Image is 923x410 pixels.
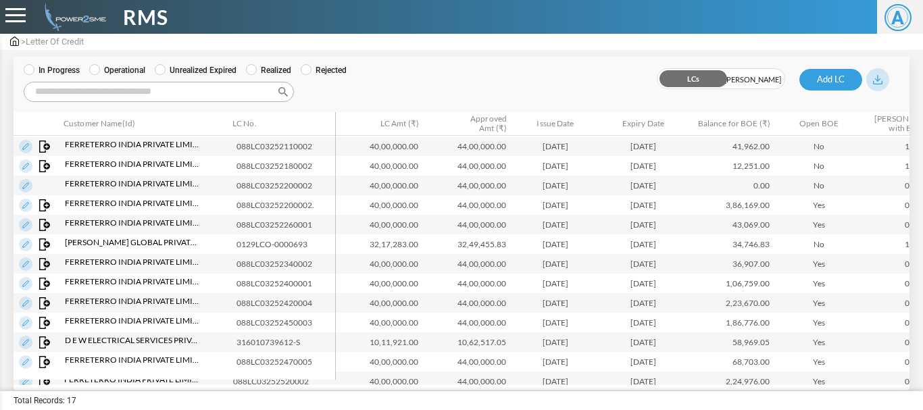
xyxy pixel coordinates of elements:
[512,332,599,352] td: [DATE]
[512,176,599,195] td: [DATE]
[231,234,341,254] td: 0129LCO-0000693
[657,69,721,90] span: LCs
[231,274,341,293] td: 088LC03252400001
[65,276,200,288] span: Ferreterro India Private Limited (ACC0005516)
[59,112,228,136] th: Customer Name(Id): activate to sort column ascending
[336,176,424,195] td: 40,00,000.00
[512,112,599,136] th: Issue Date: activate to sort column ascending
[721,69,784,90] span: [PERSON_NAME]
[39,160,51,172] img: Map Invoice
[26,36,84,47] span: Letter Of Credit
[599,352,687,371] td: [DATE]
[687,112,775,136] th: Balance for BOE (₹): activate to sort column ascending
[65,256,200,268] span: Ferreterro India Private Limited (ACC0005516)
[39,297,51,309] img: Map Invoice
[775,156,863,176] td: No
[64,374,199,386] span: Ferreterro India Private Limited (ACC0005516)
[65,334,200,347] span: D E W Electrical Services Private Limited (ACC8650622)
[687,254,775,274] td: 36,907.00
[599,274,687,293] td: [DATE]
[24,64,80,76] label: In Progress
[19,238,32,251] img: Edit LC
[424,352,512,371] td: 44,00,000.00
[336,156,424,176] td: 40,00,000.00
[10,36,19,46] img: admin
[65,178,200,190] span: Ferreterro India Private Limited (ACC0005516)
[424,254,512,274] td: 44,00,000.00
[19,179,32,193] img: Edit LC
[336,254,424,274] td: 40,00,000.00
[336,352,424,371] td: 40,00,000.00
[512,352,599,371] td: [DATE]
[231,136,341,156] td: 088LC03252110002
[687,274,775,293] td: 1,06,759.00
[687,176,775,195] td: 0.00
[19,355,32,369] img: Edit LC
[687,293,775,313] td: 2,23,670.00
[687,195,775,215] td: 3,86,169.00
[512,195,599,215] td: [DATE]
[599,371,687,391] td: [DATE]
[39,356,51,368] img: Map Invoice
[873,75,882,84] img: download_blue.svg
[424,274,512,293] td: 44,00,000.00
[336,371,424,391] td: 40,00,000.00
[301,64,347,76] label: Rejected
[19,277,32,290] img: Edit LC
[687,215,775,234] td: 43,069.00
[775,332,863,352] td: Yes
[512,136,599,156] td: [DATE]
[231,254,341,274] td: 088LC03252340002
[687,313,775,332] td: 1,86,776.00
[775,352,863,371] td: Yes
[424,313,512,332] td: 44,00,000.00
[599,136,687,156] td: [DATE]
[775,136,863,156] td: No
[39,278,51,290] img: Map Invoice
[65,138,200,151] span: Ferreterro India Private Limited (ACC0005516)
[687,352,775,371] td: 68,703.00
[231,215,341,234] td: 088LC03252260001
[512,313,599,332] td: [DATE]
[599,215,687,234] td: [DATE]
[775,215,863,234] td: Yes
[775,112,863,136] th: Open BOE: activate to sort column ascending
[19,336,32,349] img: Edit LC
[775,234,863,254] td: No
[424,136,512,156] td: 44,00,000.00
[39,336,51,349] img: Map Invoice
[599,195,687,215] td: [DATE]
[39,3,106,31] img: admin
[775,254,863,274] td: Yes
[424,156,512,176] td: 44,00,000.00
[24,82,294,102] input: Search:
[512,371,599,391] td: [DATE]
[599,254,687,274] td: [DATE]
[512,156,599,176] td: [DATE]
[19,218,32,232] img: Edit LC
[424,234,512,254] td: 32,49,455.83
[424,112,512,136] th: Approved Amt (₹) : activate to sort column ascending
[65,217,200,229] span: Ferreterro India Private Limited (ACC0005516)
[39,317,51,329] img: Map Invoice
[39,140,51,153] img: Map Invoice
[775,371,863,391] td: Yes
[231,313,341,332] td: 088LC03252450003
[231,293,341,313] td: 088LC03252420004
[599,332,687,352] td: [DATE]
[89,64,145,76] label: Operational
[424,293,512,313] td: 44,00,000.00
[19,375,32,388] img: Edit LC
[39,376,51,388] img: Map Invoice
[512,293,599,313] td: [DATE]
[424,371,512,391] td: 44,00,000.00
[687,371,775,391] td: 2,24,976.00
[39,238,51,251] img: Map Invoice
[336,234,424,254] td: 32,17,283.00
[599,293,687,313] td: [DATE]
[424,195,512,215] td: 44,00,000.00
[336,112,424,136] th: LC Amt (₹): activate to sort column ascending
[19,159,32,173] img: Edit LC
[599,156,687,176] td: [DATE]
